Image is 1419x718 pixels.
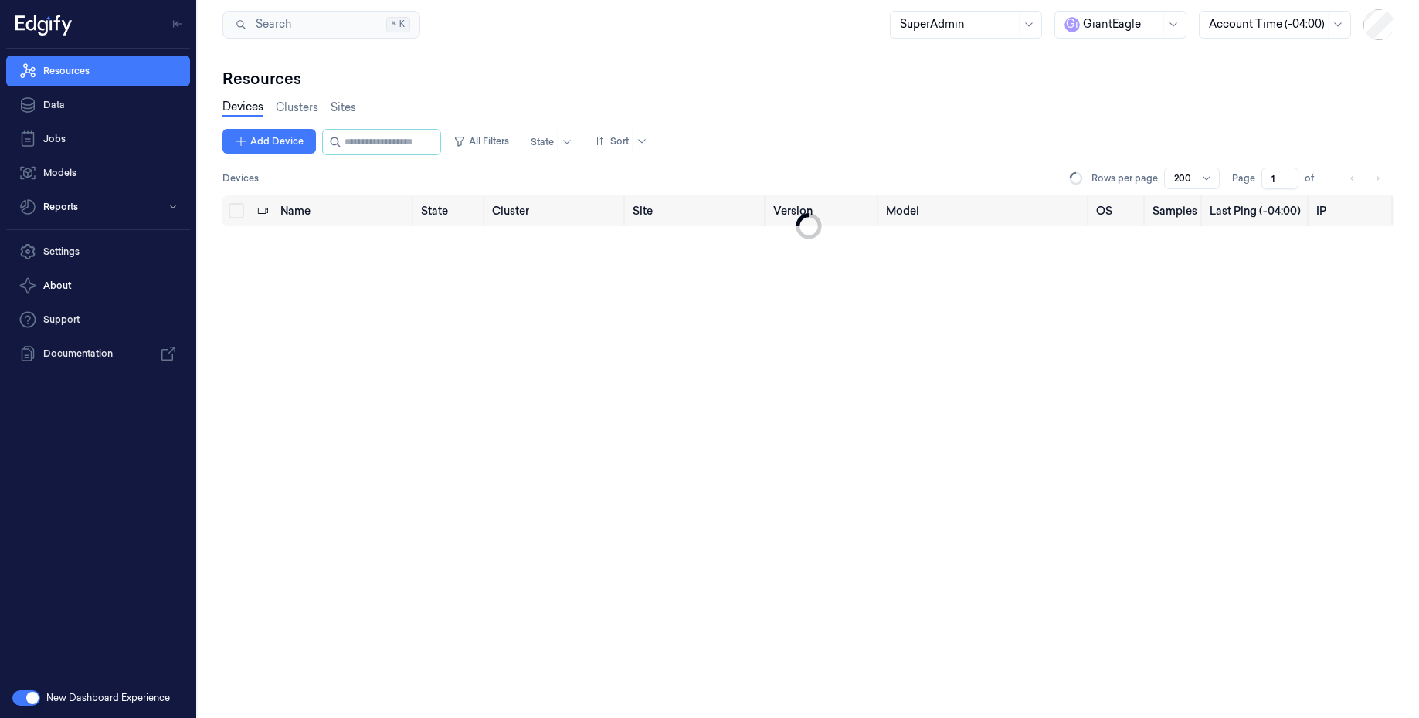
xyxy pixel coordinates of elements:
button: Search⌘K [222,11,420,39]
th: OS [1090,195,1146,226]
a: Models [6,157,190,188]
a: Settings [6,236,190,267]
th: Name [274,195,415,226]
th: Last Ping (-04:00) [1203,195,1310,226]
th: Site [626,195,766,226]
th: State [415,195,486,226]
button: Toggle Navigation [165,12,190,36]
button: Select all [229,203,244,218]
th: Version [767,195,881,226]
p: Rows per page [1091,171,1158,185]
a: Devices [222,99,263,117]
div: Resources [222,68,1394,90]
nav: pagination [1342,168,1388,189]
th: Samples [1146,195,1203,226]
button: Add Device [222,129,316,154]
a: Data [6,90,190,120]
span: Page [1232,171,1255,185]
button: Reports [6,191,190,222]
a: Documentation [6,338,190,369]
th: IP [1310,195,1394,226]
a: Sites [331,100,356,116]
a: Jobs [6,124,190,154]
a: Support [6,304,190,335]
span: of [1305,171,1329,185]
button: About [6,270,190,301]
span: Search [250,16,291,32]
span: Devices [222,171,259,185]
a: Resources [6,56,190,86]
th: Cluster [486,195,626,226]
th: Model [880,195,1090,226]
a: Clusters [276,100,318,116]
span: G i [1064,17,1080,32]
button: All Filters [447,129,515,154]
